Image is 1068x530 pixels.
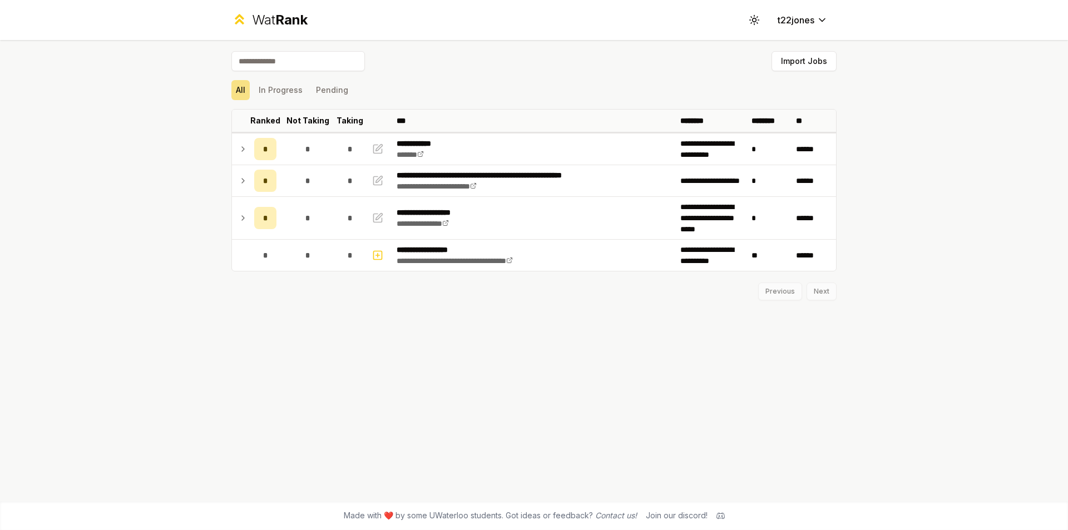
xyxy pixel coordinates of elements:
[344,510,637,521] span: Made with ❤️ by some UWaterloo students. Got ideas or feedback?
[769,10,837,30] button: t22jones
[286,115,329,126] p: Not Taking
[646,510,708,521] div: Join our discord!
[778,13,814,27] span: t22jones
[311,80,353,100] button: Pending
[772,51,837,71] button: Import Jobs
[337,115,363,126] p: Taking
[275,12,308,28] span: Rank
[252,11,308,29] div: Wat
[254,80,307,100] button: In Progress
[250,115,280,126] p: Ranked
[231,80,250,100] button: All
[595,511,637,520] a: Contact us!
[231,11,308,29] a: WatRank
